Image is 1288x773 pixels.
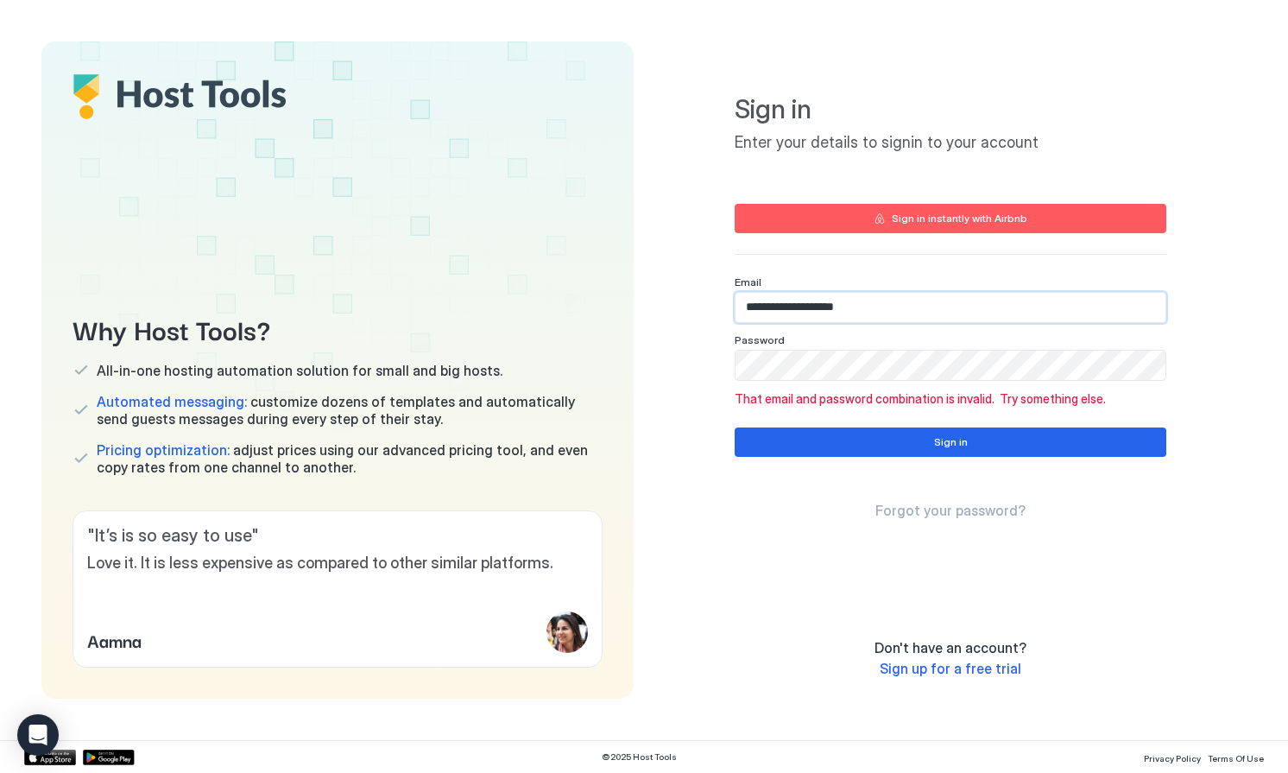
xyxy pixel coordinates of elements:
[602,751,677,763] span: © 2025 Host Tools
[97,393,247,410] span: Automated messaging:
[735,391,1166,407] span: That email and password combination is invalid. Try something else.
[87,525,588,547] span: " It’s is so easy to use "
[546,611,588,653] div: profile
[736,293,1165,322] input: Input Field
[87,627,142,653] span: Aamna
[1144,753,1201,763] span: Privacy Policy
[87,554,588,573] span: Love it. It is less expensive as compared to other similar platforms.
[97,362,502,379] span: All-in-one hosting automation solution for small and big hosts.
[97,393,603,428] span: customize dozens of templates and automatically send guests messages during every step of their s...
[1144,748,1201,766] a: Privacy Policy
[73,309,603,348] span: Why Host Tools?
[735,204,1166,233] button: Sign in instantly with Airbnb
[892,211,1027,226] div: Sign in instantly with Airbnb
[934,434,968,450] div: Sign in
[736,351,1165,380] input: Input Field
[875,502,1026,520] a: Forgot your password?
[97,441,230,459] span: Pricing optimization:
[735,133,1166,153] span: Enter your details to signin to your account
[735,93,1166,126] span: Sign in
[880,660,1021,677] span: Sign up for a free trial
[97,441,603,476] span: adjust prices using our advanced pricing tool, and even copy rates from one channel to another.
[24,750,76,765] a: App Store
[735,276,761,288] span: Email
[880,660,1021,678] a: Sign up for a free trial
[874,639,1026,656] span: Don't have an account?
[83,750,135,765] a: Google Play Store
[735,333,785,346] span: Password
[875,502,1026,519] span: Forgot your password?
[735,428,1166,457] button: Sign in
[17,714,59,756] div: Open Intercom Messenger
[1208,753,1264,763] span: Terms Of Use
[1208,748,1264,766] a: Terms Of Use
